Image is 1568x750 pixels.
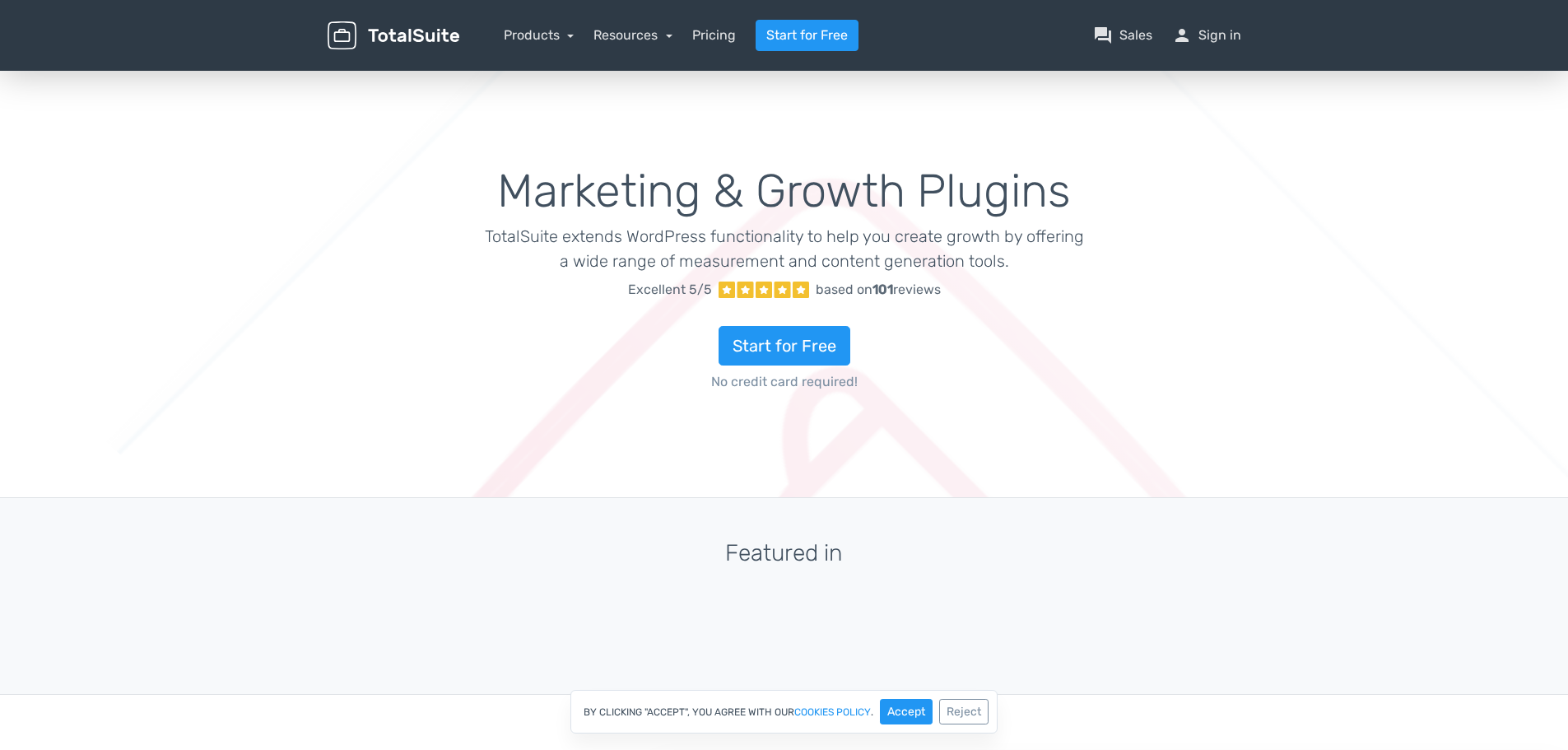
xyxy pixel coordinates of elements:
[872,282,893,297] strong: 101
[484,224,1084,273] p: TotalSuite extends WordPress functionality to help you create growth by offering a wide range of ...
[570,690,998,734] div: By clicking "Accept", you agree with our .
[756,20,858,51] a: Start for Free
[794,707,871,717] a: cookies policy
[593,27,672,43] a: Resources
[1093,26,1152,45] a: question_answerSales
[484,166,1084,217] h1: Marketing & Growth Plugins
[328,21,459,50] img: TotalSuite for WordPress
[328,541,1241,566] h3: Featured in
[484,273,1084,306] a: Excellent 5/5 based on101reviews
[628,280,712,300] span: Excellent 5/5
[1093,26,1113,45] span: question_answer
[504,27,575,43] a: Products
[1172,26,1192,45] span: person
[484,372,1084,392] span: No credit card required!
[939,699,989,724] button: Reject
[692,26,736,45] a: Pricing
[816,280,941,300] div: based on reviews
[1172,26,1241,45] a: personSign in
[880,699,933,724] button: Accept
[719,326,850,366] a: Start for Free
